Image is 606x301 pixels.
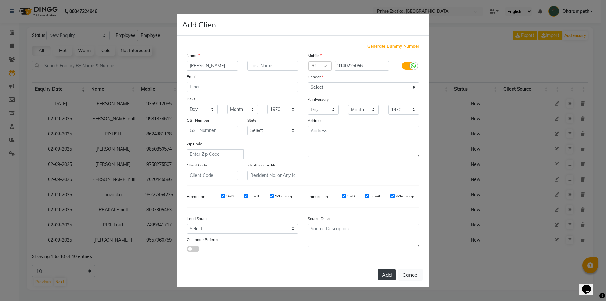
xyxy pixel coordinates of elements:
[187,194,205,200] label: Promotion
[308,97,329,102] label: Anniversary
[308,74,323,80] label: Gender
[187,216,209,221] label: Lead Source
[308,194,328,200] label: Transaction
[398,269,423,281] button: Cancel
[347,193,355,199] label: SMS
[396,193,414,199] label: Whatsapp
[308,216,330,221] label: Source Desc
[579,276,600,295] iframe: chat widget
[249,193,259,199] label: Email
[378,269,396,280] button: Add
[187,61,238,71] input: First Name
[308,53,322,58] label: Mobile
[335,61,389,71] input: Mobile
[367,43,419,50] span: Generate Dummy Number
[182,19,218,30] h4: Add Client
[370,193,380,199] label: Email
[187,141,202,147] label: Zip Code
[247,117,257,123] label: State
[187,149,244,159] input: Enter Zip Code
[247,61,299,71] input: Last Name
[187,96,195,102] label: DOB
[187,82,298,92] input: Email
[187,53,200,58] label: Name
[187,171,238,180] input: Client Code
[308,118,322,123] label: Address
[247,162,277,168] label: Identification No.
[247,171,299,180] input: Resident No. or Any Id
[187,117,209,123] label: GST Number
[275,193,293,199] label: Whatsapp
[187,162,207,168] label: Client Code
[226,193,234,199] label: SMS
[187,74,197,80] label: Email
[187,237,219,243] label: Customer Referral
[187,126,238,135] input: GST Number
